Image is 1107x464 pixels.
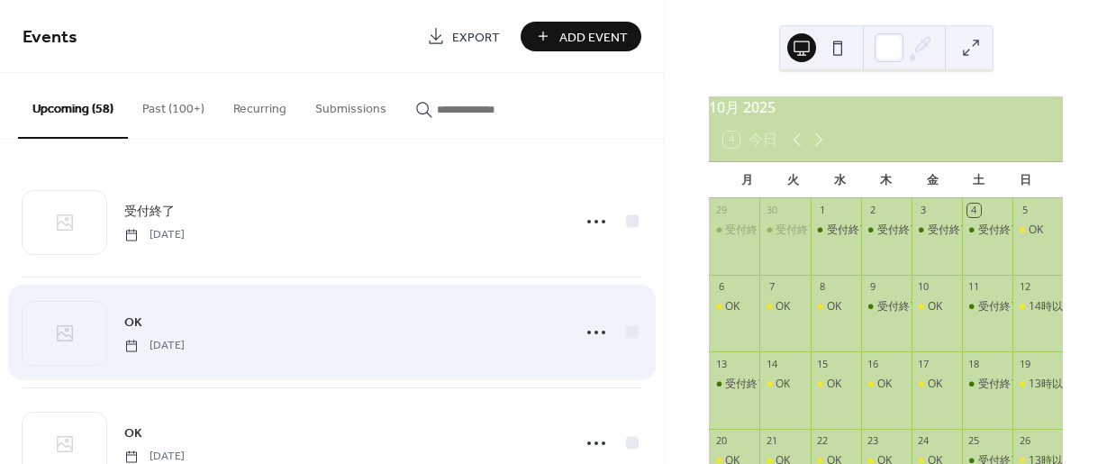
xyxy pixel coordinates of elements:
div: 14時以降OK [1029,299,1088,314]
div: 20 [714,434,728,448]
div: 受付終了 [776,223,819,238]
div: 26 [1018,434,1031,448]
div: 受付終了 [725,377,768,392]
div: 水 [816,162,863,198]
div: OK [877,377,892,392]
button: Past (100+) [128,73,219,137]
div: 13 [714,357,728,370]
div: 火 [770,162,817,198]
div: 13時以降OK [1012,377,1063,392]
div: OK [861,377,912,392]
div: 金 [909,162,956,198]
div: 4 [967,204,981,217]
span: [DATE] [124,227,185,243]
button: Submissions [301,73,401,137]
div: 18 [967,357,981,370]
div: OK [759,377,810,392]
div: 8 [816,280,830,294]
div: 受付終了 [759,223,810,238]
div: OK [811,377,861,392]
div: 9 [867,280,880,294]
a: OK [124,423,142,443]
div: 受付終了 [861,223,912,238]
div: 19 [1018,357,1031,370]
div: OK [912,299,962,314]
a: OK [124,312,142,332]
button: Recurring [219,73,301,137]
div: 受付終了 [978,299,1021,314]
div: 土 [956,162,1003,198]
a: Export [413,22,513,51]
div: 10 [917,280,930,294]
div: 受付終了 [978,223,1021,238]
div: 受付終了 [962,299,1012,314]
div: 23 [867,434,880,448]
div: 受付終了 [962,377,1012,392]
span: Export [452,28,500,47]
div: OK [1029,223,1043,238]
div: OK [709,299,759,314]
span: Add Event [559,28,628,47]
div: OK [759,299,810,314]
div: 受付終了 [928,223,971,238]
div: OK [776,377,790,392]
div: OK [776,299,790,314]
div: 受付終了 [827,223,870,238]
div: 5 [1018,204,1031,217]
div: 1 [816,204,830,217]
div: 木 [863,162,910,198]
div: OK [928,377,942,392]
div: 13時以降OK [1029,377,1088,392]
button: Upcoming (58) [18,73,128,139]
div: OK [912,377,962,392]
div: 22 [816,434,830,448]
div: OK [827,299,841,314]
div: 16 [867,357,880,370]
div: 17 [917,357,930,370]
div: 6 [714,280,728,294]
a: 受付終了 [124,201,175,222]
div: 10月 2025 [709,96,1063,118]
div: 11 [967,280,981,294]
div: OK [811,299,861,314]
div: OK [725,299,740,314]
button: Add Event [521,22,641,51]
div: 21 [765,434,778,448]
div: 受付終了 [978,377,1021,392]
div: 12 [1018,280,1031,294]
div: OK [1012,223,1063,238]
span: [DATE] [124,338,185,354]
div: 受付終了 [861,299,912,314]
div: 受付終了 [877,223,921,238]
div: 受付終了 [725,223,768,238]
div: 30 [765,204,778,217]
div: 25 [967,434,981,448]
div: 14 [765,357,778,370]
div: OK [827,377,841,392]
div: 受付終了 [709,223,759,238]
div: 29 [714,204,728,217]
span: Events [23,20,77,55]
div: 受付終了 [811,223,861,238]
span: OK [124,424,142,443]
div: 受付終了 [709,377,759,392]
div: 受付終了 [962,223,1012,238]
div: 受付終了 [912,223,962,238]
div: 受付終了 [877,299,921,314]
div: 14時以降OK [1012,299,1063,314]
div: 月 [723,162,770,198]
span: 受付終了 [124,203,175,222]
div: 24 [917,434,930,448]
div: 3 [917,204,930,217]
div: OK [928,299,942,314]
div: 日 [1002,162,1048,198]
div: 2 [867,204,880,217]
span: OK [124,314,142,332]
div: 15 [816,357,830,370]
div: 7 [765,280,778,294]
